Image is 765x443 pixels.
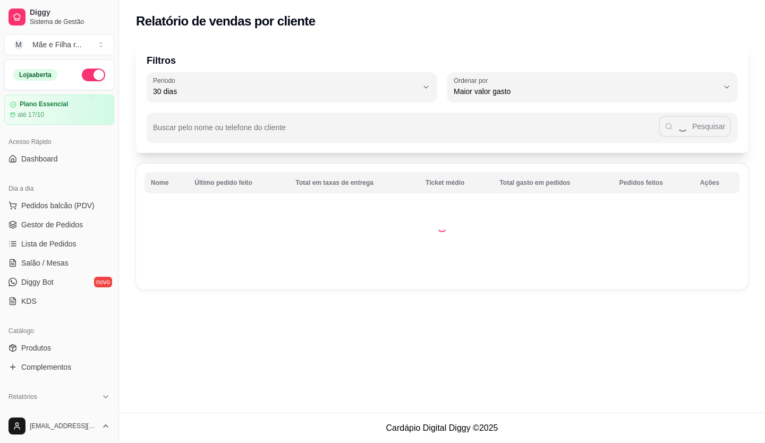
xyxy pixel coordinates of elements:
[21,296,37,306] span: KDS
[21,200,95,211] span: Pedidos balcão (PDV)
[4,254,114,271] a: Salão / Mesas
[21,219,83,230] span: Gestor de Pedidos
[8,393,37,401] span: Relatórios
[30,422,97,430] span: [EMAIL_ADDRESS][DOMAIN_NAME]
[4,293,114,310] a: KDS
[30,8,110,18] span: Diggy
[82,69,105,81] button: Alterar Status
[21,362,71,372] span: Complementos
[21,343,51,353] span: Produtos
[30,18,110,26] span: Sistema de Gestão
[4,322,114,339] div: Catálogo
[147,53,737,68] p: Filtros
[21,408,91,419] span: Relatórios de vendas
[4,133,114,150] div: Acesso Rápido
[20,100,68,108] article: Plano Essencial
[4,339,114,356] a: Produtos
[4,235,114,252] a: Lista de Pedidos
[153,126,659,137] input: Buscar pelo nome ou telefone do cliente
[4,274,114,291] a: Diggy Botnovo
[4,34,114,55] button: Select a team
[21,277,54,287] span: Diggy Bot
[153,76,178,85] label: Período
[21,258,69,268] span: Salão / Mesas
[4,413,114,439] button: [EMAIL_ADDRESS][DOMAIN_NAME]
[21,238,76,249] span: Lista de Pedidos
[13,39,24,50] span: M
[4,405,114,422] a: Relatórios de vendas
[4,4,114,30] a: DiggySistema de Gestão
[4,216,114,233] a: Gestor de Pedidos
[454,86,718,97] span: Maior valor gasto
[4,150,114,167] a: Dashboard
[21,154,58,164] span: Dashboard
[136,13,316,30] h2: Relatório de vendas por cliente
[4,180,114,197] div: Dia a dia
[4,95,114,125] a: Plano Essencialaté 17/10
[4,359,114,376] a: Complementos
[18,110,44,119] article: até 17/10
[147,72,437,102] button: Período30 dias
[119,413,765,443] footer: Cardápio Digital Diggy © 2025
[13,69,57,81] div: Loja aberta
[447,72,737,102] button: Ordenar porMaior valor gasto
[437,221,447,232] div: Loading
[32,39,82,50] div: Mãe e Filha r ...
[153,86,418,97] span: 30 dias
[4,197,114,214] button: Pedidos balcão (PDV)
[454,76,491,85] label: Ordenar por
